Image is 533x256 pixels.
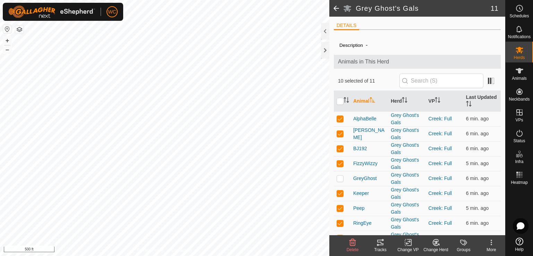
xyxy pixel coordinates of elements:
a: Contact Us [171,247,192,253]
a: Creek: Full [429,205,452,211]
span: Aug 19, 2025, 5:15 PM [466,220,489,226]
span: - [363,39,370,51]
span: Aug 19, 2025, 5:15 PM [466,116,489,121]
span: Status [513,139,525,143]
div: Grey Ghost's Gals [391,186,423,201]
button: Map Layers [15,25,24,34]
a: Help [506,235,533,254]
div: Grey Ghost's Gals [391,216,423,231]
span: Aug 19, 2025, 5:16 PM [466,161,489,166]
a: Creek: Full [429,146,452,151]
li: DETAILS [334,22,359,30]
span: Keeper [353,190,369,197]
button: – [3,45,11,54]
span: Help [515,247,524,251]
span: Aug 19, 2025, 5:15 PM [466,190,489,196]
span: FizzyWizzy [353,160,378,167]
span: RingEye [353,220,372,227]
p-sorticon: Activate to sort [402,98,407,104]
th: Herd [388,91,425,112]
div: Grey Ghost's Gals [391,171,423,186]
span: Aug 19, 2025, 5:16 PM [466,205,489,211]
span: Roanie [353,234,369,242]
span: Animals in This Herd [338,58,497,66]
span: AlphaBelle [353,115,377,122]
p-sorticon: Activate to sort [466,102,472,108]
div: Grey Ghost's Gals [391,112,423,126]
h2: Grey Ghost's Gals [356,4,491,12]
button: + [3,36,11,45]
span: [PERSON_NAME] [353,127,385,141]
div: Change Herd [422,247,450,253]
p-sorticon: Activate to sort [370,98,375,104]
th: Animal [350,91,388,112]
img: Gallagher Logo [8,6,95,18]
span: 10 selected of 11 [338,77,399,85]
a: Privacy Policy [137,247,163,253]
div: Tracks [366,247,394,253]
div: Change VP [394,247,422,253]
span: Herds [514,56,525,60]
button: Reset Map [3,25,11,33]
span: Neckbands [509,97,530,101]
span: Animals [512,76,527,80]
label: Description [339,43,363,48]
div: Grey Ghost's Gals [391,201,423,216]
span: Delete [347,247,359,252]
a: Creek: Full [429,161,452,166]
p-sorticon: Activate to sort [344,98,349,104]
a: Creek: Full [429,220,452,226]
span: Peep [353,205,365,212]
a: Creek: Full [429,176,452,181]
div: Grey Ghost's Gals [391,127,423,141]
span: VPs [515,118,523,122]
th: VP [426,91,463,112]
span: Schedules [509,14,529,18]
span: Aug 19, 2025, 5:15 PM [466,131,489,136]
a: Creek: Full [429,190,452,196]
span: BJ192 [353,145,367,152]
span: 11 [491,3,498,14]
div: Groups [450,247,477,253]
p-sorticon: Activate to sort [435,98,440,104]
a: Creek: Full [429,131,452,136]
th: Last Updated [463,91,501,112]
span: Notifications [508,35,531,39]
span: Heatmap [511,180,528,185]
input: Search (S) [399,74,483,88]
span: Infra [515,160,523,164]
div: More [477,247,505,253]
div: Grey Ghost's Gals [391,231,423,246]
span: WC [108,8,116,16]
div: Grey Ghost's Gals [391,142,423,156]
span: Aug 19, 2025, 5:15 PM [466,176,489,181]
span: GreyGhost [353,175,377,182]
a: Creek: Full [429,116,452,121]
span: Aug 19, 2025, 5:15 PM [466,146,489,151]
div: Grey Ghost's Gals [391,156,423,171]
